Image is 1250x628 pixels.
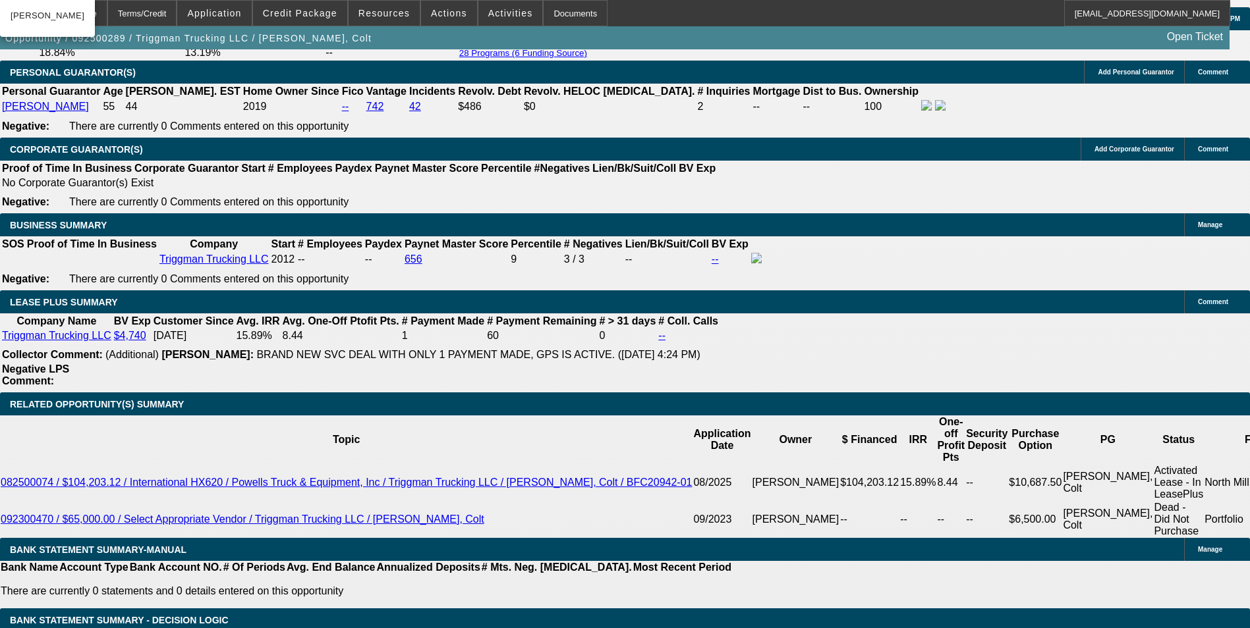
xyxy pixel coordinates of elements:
th: Annualized Deposits [376,561,480,574]
img: facebook-icon.png [751,253,762,263]
th: # Of Periods [223,561,286,574]
span: PERSONAL GUARANTOR(S) [10,67,136,78]
b: # Payment Remaining [487,315,596,327]
b: BV Exp [712,238,749,249]
td: No Corporate Guarantor(s) Exist [1,176,722,190]
b: Paydex [365,238,402,249]
td: 08/2025 [693,464,751,501]
span: [PERSON_NAME] [11,8,84,24]
b: Start [241,163,265,174]
span: Add Corporate Guarantor [1094,145,1174,153]
a: 742 [366,101,384,112]
td: 8.44 [282,329,400,342]
b: Revolv. HELOC [MEDICAL_DATA]. [524,86,695,97]
img: facebook-icon.png [921,100,932,111]
td: 60 [486,329,597,342]
p: There are currently 0 statements and 0 details entered on this opportunity [1,585,731,597]
td: -- [625,252,710,267]
th: SOS [1,238,25,251]
td: 1 [401,329,485,342]
span: Comment [1198,145,1228,153]
b: Paynet Master Score [375,163,478,174]
a: Triggman Trucking LLC [159,253,269,265]
span: Opportunity / 092500289 / Triggman Trucking LLC / [PERSON_NAME], Colt [5,33,372,43]
span: BUSINESS SUMMARY [10,220,107,230]
th: # Mts. Neg. [MEDICAL_DATA]. [481,561,633,574]
span: LEASE PLUS SUMMARY [10,297,118,307]
a: -- [658,330,666,341]
b: Dist to Bus. [803,86,862,97]
a: 082500074 / $104,203.12 / International HX620 / Powells Truck & Equipment, Inc / Triggman Truckin... [1,477,692,488]
b: Revolv. Debt [458,86,521,97]
td: [PERSON_NAME], Colt [1062,464,1153,501]
td: 2012 [271,252,296,267]
td: -- [325,46,453,59]
td: $10,687.50 [1008,464,1062,501]
td: 09/2023 [693,501,751,538]
b: Age [103,86,123,97]
td: -- [364,252,403,267]
td: 100 [863,99,919,114]
a: Open Ticket [1162,26,1228,48]
td: $486 [457,99,522,114]
img: linkedin-icon.png [935,100,946,111]
b: [PERSON_NAME]. EST [126,86,241,97]
span: There are currently 0 Comments entered on this opportunity [69,273,349,284]
span: Application [187,8,241,18]
td: 15.89% [899,464,936,501]
b: Start [271,238,295,249]
b: Company Name [16,315,96,327]
td: -- [839,501,899,538]
span: Comment [1198,68,1228,76]
b: Avg. One-Off Ptofit Pts. [283,315,399,327]
span: Comment [1198,298,1228,305]
td: -- [965,464,1008,501]
a: -- [342,101,349,112]
span: BRAND NEW SVC DEAL WITH ONLY 1 PAYMENT MADE, GPS IS ACTIVE. ([DATE] 4:24 PM) [256,349,700,360]
div: 9 [511,253,561,265]
th: Most Recent Period [633,561,732,574]
td: Dead - Did Not Purchase [1153,501,1204,538]
b: Negative: [2,120,49,132]
button: Application [177,1,251,26]
td: [PERSON_NAME] [752,501,840,538]
b: BV Exp [679,163,716,174]
b: Paydex [335,163,372,174]
b: Negative LPS Comment: [2,363,69,386]
td: $104,203.12 [839,464,899,501]
td: 15.89% [236,329,281,342]
td: Activated Lease - In LeasePlus [1153,464,1204,501]
b: Ownership [864,86,919,97]
th: Security Deposit [965,415,1008,464]
b: Vantage [366,86,407,97]
b: Percentile [481,163,531,174]
td: -- [899,501,936,538]
b: Lien/Bk/Suit/Coll [592,163,676,174]
button: Actions [421,1,477,26]
th: Bank Account NO. [129,561,223,574]
b: BV Exp [114,315,151,327]
span: Actions [431,8,467,18]
th: Proof of Time In Business [1,162,132,175]
span: Resources [358,8,410,18]
b: Lien/Bk/Suit/Coll [625,238,709,249]
button: Resources [349,1,420,26]
b: Collector Comment: [2,349,103,360]
div: 3 / 3 [564,253,623,265]
b: #Negatives [534,163,590,174]
b: # Employees [268,163,333,174]
b: Negative: [2,196,49,207]
span: RELATED OPPORTUNITY(S) SUMMARY [10,399,184,409]
a: 42 [409,101,421,112]
span: CORPORATE GUARANTOR(S) [10,144,143,155]
td: [PERSON_NAME], Colt [1062,501,1153,538]
a: 092300470 / $65,000.00 / Select Appropriate Vendor / Triggman Trucking LLC / [PERSON_NAME], Colt [1,513,484,525]
b: Customer Since [154,315,234,327]
span: Activities [488,8,533,18]
span: Manage [1198,221,1222,228]
b: Home Owner Since [243,86,339,97]
span: Bank Statement Summary - Decision Logic [10,615,229,625]
td: -- [965,501,1008,538]
td: $6,500.00 [1008,501,1062,538]
b: # Coll. Calls [658,315,718,327]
